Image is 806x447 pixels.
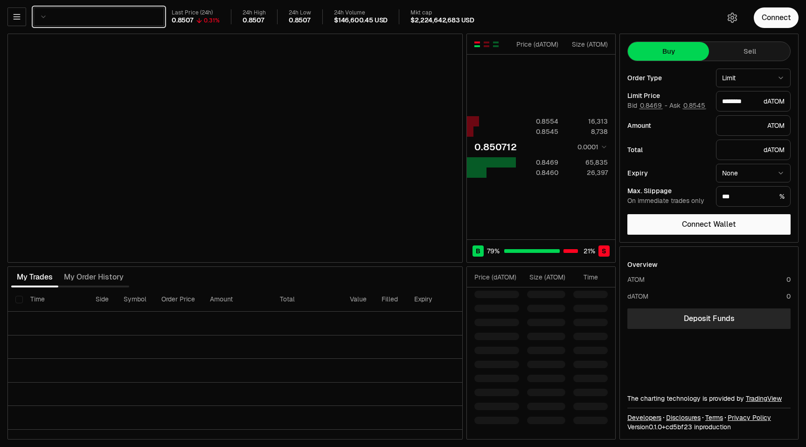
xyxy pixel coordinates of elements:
th: Filled [374,287,407,312]
button: Select all [15,296,23,303]
span: 79 % [487,246,500,256]
div: Limit Price [627,92,709,99]
div: Price ( dATOM ) [516,40,558,49]
div: Last Price (24h) [172,9,220,16]
button: My Order History [58,268,129,286]
th: Symbol [116,287,154,312]
div: Size ( ATOM ) [566,40,608,49]
th: Order Price [154,287,202,312]
button: None [716,164,791,182]
div: 0.8545 [516,127,558,136]
span: Bid - [627,102,667,110]
div: 0.850712 [474,140,517,154]
div: Max. Slippage [627,188,709,194]
div: dATOM [716,140,791,160]
th: Amount [202,287,272,312]
div: Version 0.1.0 + in production [627,422,791,432]
div: ATOM [716,115,791,136]
div: Expiry [627,170,709,176]
th: Value [342,287,374,312]
div: 24h Low [289,9,311,16]
span: B [476,246,480,256]
span: Ask [669,102,706,110]
div: Price ( dATOM ) [474,272,519,282]
th: Total [272,287,342,312]
div: $146,600.45 USD [334,16,388,25]
button: Connect Wallet [627,214,791,235]
button: 0.0001 [575,141,608,153]
div: dATOM [627,292,648,301]
div: Overview [627,260,658,269]
span: S [602,246,606,256]
a: Disclosures [666,413,701,422]
iframe: Financial Chart [8,34,462,262]
button: Show Buy Orders Only [492,41,500,48]
button: Show Sell Orders Only [483,41,490,48]
div: 26,397 [566,168,608,177]
th: Expiry [407,287,470,312]
div: Time [573,272,598,282]
button: Limit [716,69,791,87]
div: 0.31% [204,17,220,24]
div: Size ( ATOM ) [527,272,565,282]
div: 0.8507 [243,16,264,25]
div: 0.8507 [289,16,311,25]
div: Order Type [627,75,709,81]
div: 0.8469 [516,158,558,167]
div: 16,313 [566,117,608,126]
a: Developers [627,413,661,422]
div: The charting technology is provided by [627,394,791,403]
a: TradingView [746,394,782,403]
div: Mkt cap [410,9,474,16]
div: 65,835 [566,158,608,167]
div: % [716,186,791,207]
span: 21 % [584,246,595,256]
div: 8,738 [566,127,608,136]
div: ATOM [627,275,645,284]
a: Privacy Policy [728,413,771,422]
div: 0 [786,275,791,284]
button: Show Buy and Sell Orders [473,41,481,48]
div: On immediate trades only [627,197,709,205]
button: My Trades [11,268,58,286]
div: 24h Volume [334,9,388,16]
button: Connect [754,7,799,28]
a: Deposit Funds [627,308,791,329]
th: Time [23,287,88,312]
div: 0 [786,292,791,301]
div: 24h High [243,9,266,16]
div: Total [627,147,709,153]
button: Buy [628,42,709,61]
a: Terms [705,413,723,422]
div: 0.8554 [516,117,558,126]
span: cd5bf2355b62ceae95c36e3fcbfd3239450611b2 [666,423,692,431]
div: Amount [627,122,709,129]
th: Side [88,287,116,312]
div: 0.8460 [516,168,558,177]
button: 0.8469 [639,102,663,109]
div: dATOM [716,91,791,112]
button: Sell [709,42,790,61]
div: $2,224,642,683 USD [410,16,474,25]
button: 0.8545 [682,102,706,109]
div: 0.8507 [172,16,194,25]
